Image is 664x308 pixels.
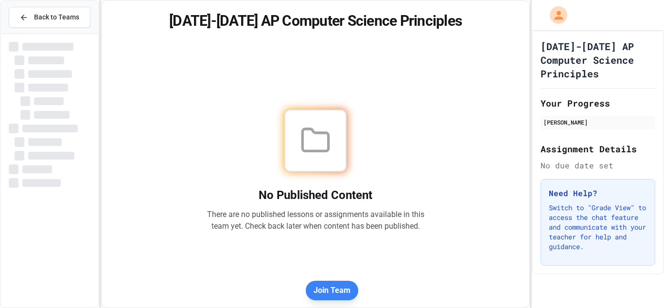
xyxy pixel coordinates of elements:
h1: [DATE]-[DATE] AP Computer Science Principles [113,12,518,30]
iframe: chat widget [583,227,654,268]
div: No due date set [541,160,655,171]
button: Join Team [306,281,358,300]
p: Switch to "Grade View" to access the chat feature and communicate with your teacher for help and ... [549,203,647,252]
p: There are no published lessons or assignments available in this team yet. Check back later when c... [207,209,424,232]
h2: Your Progress [541,96,655,110]
div: [PERSON_NAME] [543,118,652,127]
h2: No Published Content [207,187,424,203]
iframe: chat widget [623,269,654,298]
div: My Account [540,4,570,26]
button: Back to Teams [9,7,90,28]
h1: [DATE]-[DATE] AP Computer Science Principles [541,39,655,80]
span: Back to Teams [34,12,79,22]
h2: Assignment Details [541,142,655,156]
h3: Need Help? [549,187,647,199]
